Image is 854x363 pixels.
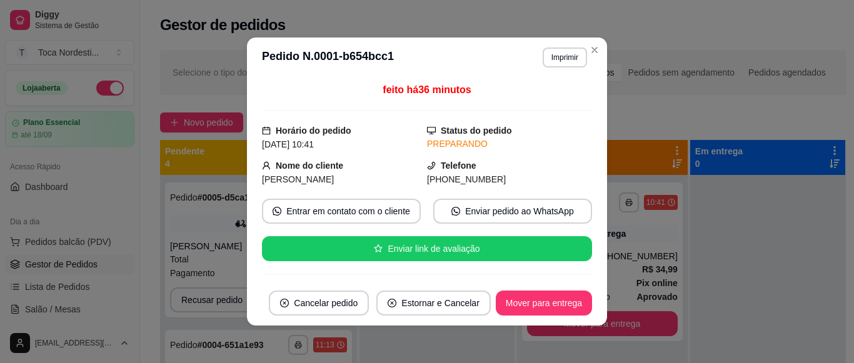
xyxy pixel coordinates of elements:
[262,126,271,135] span: calendar
[383,84,471,95] span: feito há 36 minutos
[276,161,343,171] strong: Nome do cliente
[262,161,271,170] span: user
[441,161,476,171] strong: Telefone
[451,207,460,216] span: whats-app
[585,40,605,60] button: Close
[496,291,592,316] button: Mover para entrega
[280,299,289,307] span: close-circle
[262,139,314,149] span: [DATE] 10:41
[427,126,436,135] span: desktop
[543,47,587,67] button: Imprimir
[262,174,334,184] span: [PERSON_NAME]
[427,137,592,151] div: PREPARANDO
[262,236,592,261] button: starEnviar link de avaliação
[262,199,421,224] button: whats-appEntrar em contato com o cliente
[427,161,436,170] span: phone
[276,126,351,136] strong: Horário do pedido
[441,126,512,136] strong: Status do pedido
[388,299,396,307] span: close-circle
[433,199,592,224] button: whats-appEnviar pedido ao WhatsApp
[376,291,491,316] button: close-circleEstornar e Cancelar
[427,174,506,184] span: [PHONE_NUMBER]
[262,47,394,67] h3: Pedido N. 0001-b654bcc1
[273,207,281,216] span: whats-app
[374,244,383,253] span: star
[269,291,369,316] button: close-circleCancelar pedido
